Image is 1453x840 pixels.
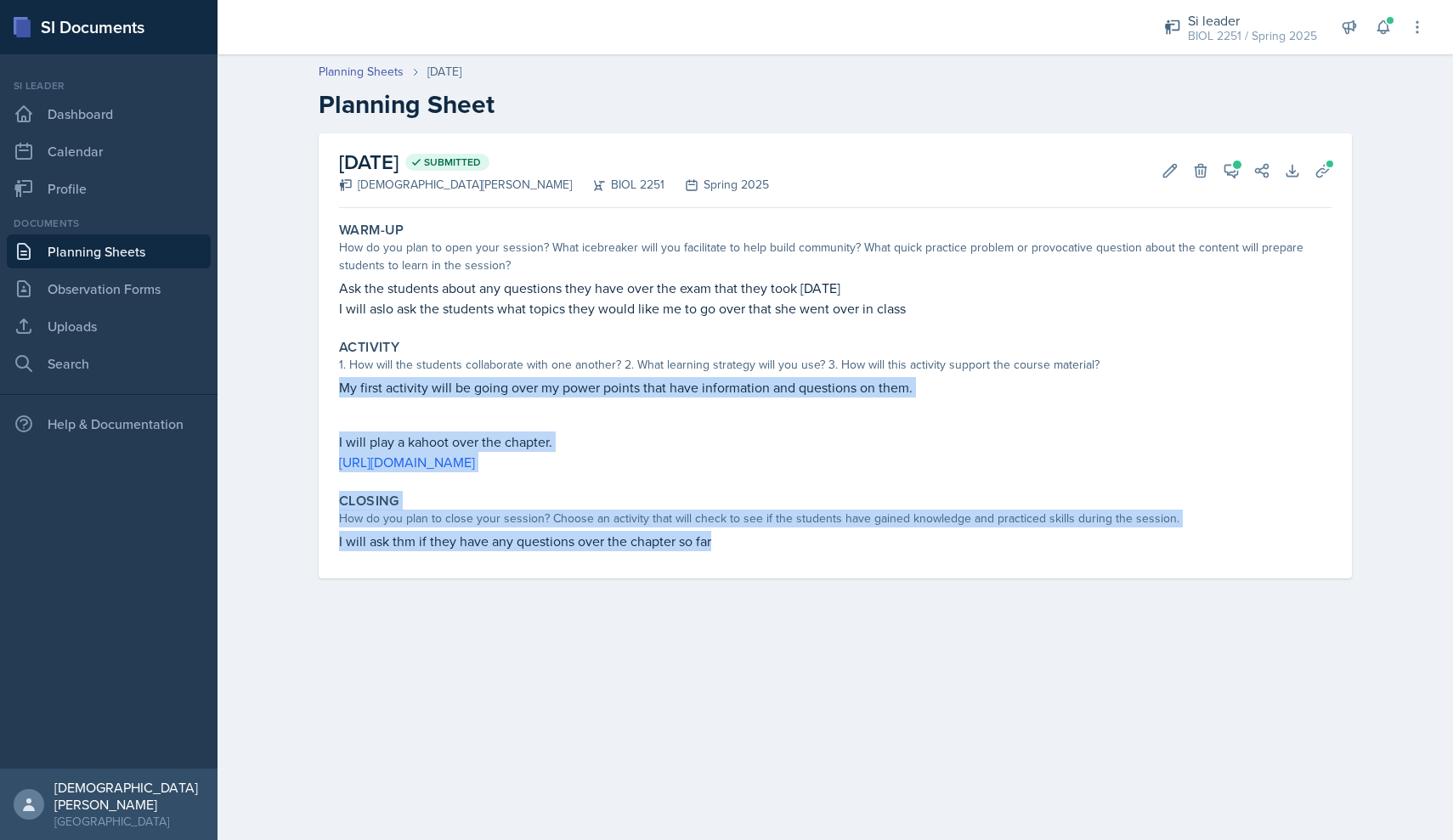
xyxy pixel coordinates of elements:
div: How do you plan to open your session? What icebreaker will you facilitate to help build community... [339,239,1331,274]
div: [DATE] [427,63,461,81]
a: Uploads [7,309,211,343]
a: [URL][DOMAIN_NAME] [339,453,475,471]
a: Planning Sheets [319,63,404,81]
p: I will play a kahoot over the chapter. [339,431,1331,452]
label: Warm-Up [339,222,404,239]
div: [DEMOGRAPHIC_DATA][PERSON_NAME] [339,176,572,194]
label: Closing [339,493,399,510]
div: How do you plan to close your session? Choose an activity that will check to see if the students ... [339,510,1331,527]
h2: [DATE] [339,147,769,178]
div: [DEMOGRAPHIC_DATA][PERSON_NAME] [54,779,204,813]
h2: Planning Sheet [319,89,1352,120]
div: Si leader [7,78,211,93]
div: Si leader [1188,10,1317,31]
a: Dashboard [7,97,211,131]
a: Planning Sheets [7,234,211,268]
span: Submitted [424,155,481,169]
div: BIOL 2251 / Spring 2025 [1188,27,1317,45]
div: 1. How will the students collaborate with one another? 2. What learning strategy will you use? 3.... [339,356,1331,374]
label: Activity [339,339,399,356]
p: My first activity will be going over my power points that have information and questions on them. [339,377,1331,397]
div: BIOL 2251 [572,176,664,194]
p: I will aslo ask the students what topics they would like me to go over that she went over in class [339,298,1331,319]
p: I will ask thm if they have any questions over the chapter so far [339,531,1331,551]
p: Ask the students about any questions they have over the exam that they took [DATE] [339,278,1331,298]
a: Profile [7,172,211,206]
div: Documents [7,216,211,231]
div: Spring 2025 [664,176,769,194]
div: [GEOGRAPHIC_DATA] [54,813,204,830]
a: Observation Forms [7,272,211,306]
div: Help & Documentation [7,407,211,441]
a: Search [7,347,211,381]
a: Calendar [7,134,211,168]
